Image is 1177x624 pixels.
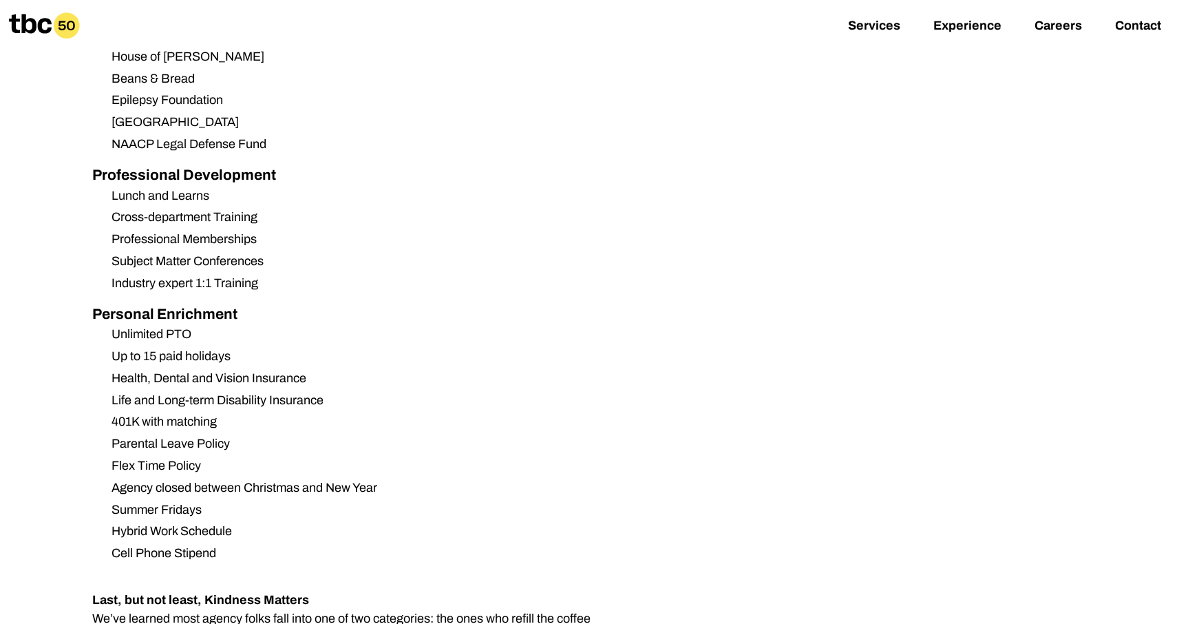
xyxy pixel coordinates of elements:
[100,187,620,205] li: Lunch and Learns
[100,70,620,88] li: Beans & Bread
[100,325,620,344] li: Unlimited PTO
[848,19,900,35] a: Services
[100,457,620,475] li: Flex Time Policy
[92,165,621,187] h3: Professional Development
[92,304,621,326] h3: Personal Enrichment
[1115,19,1161,35] a: Contact
[100,501,620,519] li: Summer Fridays
[100,522,620,541] li: Hybrid Work Schedule
[92,593,309,607] strong: Last, but not least, Kindness Matters
[100,91,620,110] li: Epilepsy Foundation
[933,19,1001,35] a: Experience
[100,274,620,293] li: Industry expert 1:1 Training
[100,413,620,431] li: 401K with matching
[100,435,620,453] li: Parental Leave Policy
[100,391,620,410] li: Life and Long-term Disability Insurance
[100,479,620,497] li: Agency closed between Christmas and New Year
[100,113,620,132] li: [GEOGRAPHIC_DATA]
[100,369,620,388] li: Health, Dental and Vision Insurance
[100,135,620,154] li: NAACP Legal Defense Fund
[1035,19,1082,35] a: Careers
[100,252,620,271] li: Subject Matter Conferences
[100,347,620,366] li: Up to 15 paid holidays
[100,230,620,249] li: Professional Memberships
[100,544,620,563] li: Cell Phone Stipend
[100,48,620,66] li: House of [PERSON_NAME]
[100,208,620,227] li: Cross-department Training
